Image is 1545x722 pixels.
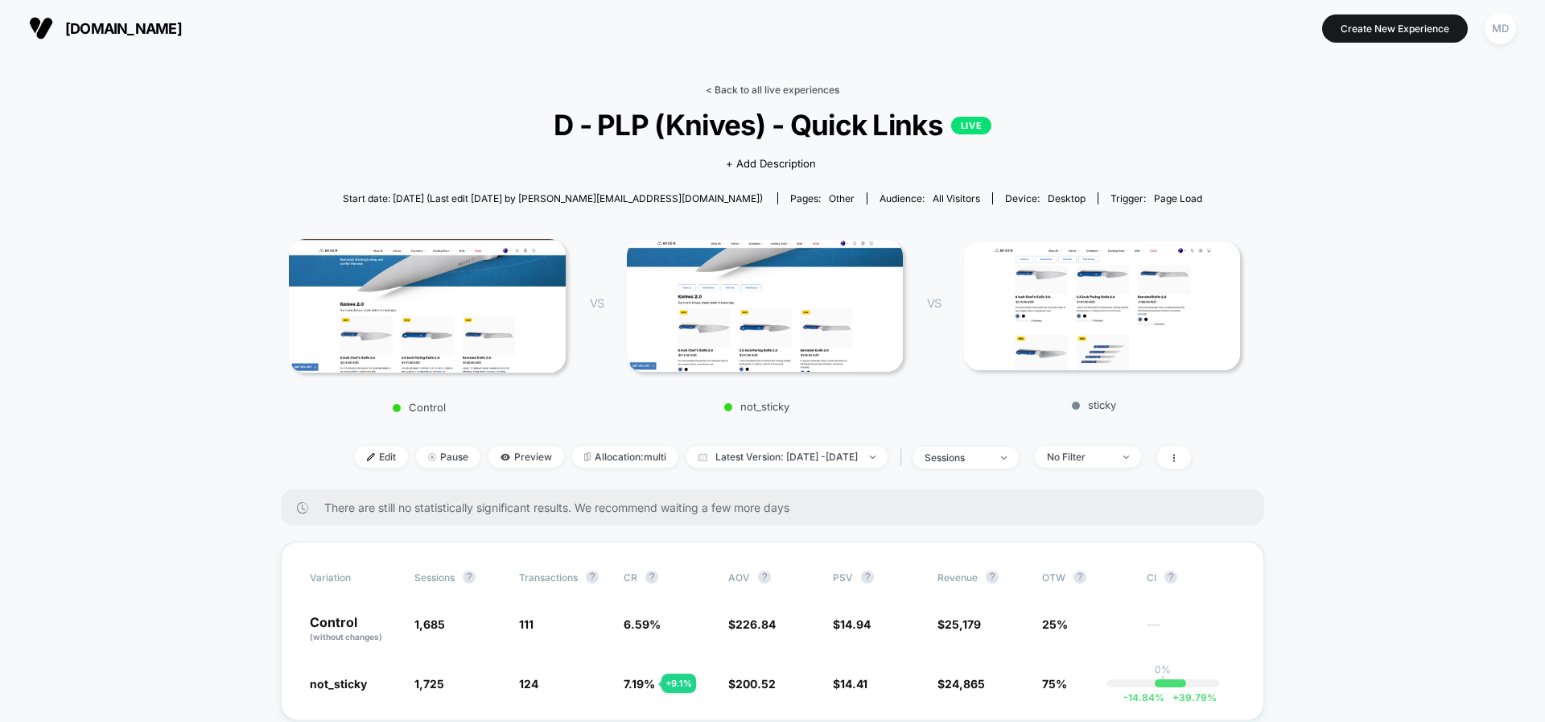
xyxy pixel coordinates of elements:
[937,677,985,691] span: $
[428,453,436,461] img: end
[829,192,855,204] span: other
[1480,12,1521,45] button: MD
[337,108,1208,142] span: D - PLP (Knives) - Quick Links
[933,192,980,204] span: All Visitors
[519,571,578,584] span: Transactions
[661,674,696,693] div: + 9.1 %
[1161,675,1164,687] p: |
[1172,691,1179,703] span: +
[586,571,599,584] button: ?
[590,296,603,310] span: VS
[951,117,991,134] p: LIVE
[29,16,53,40] img: Visually logo
[310,571,398,584] span: Variation
[1164,691,1217,703] span: 39.79 %
[624,571,637,584] span: CR
[367,453,375,461] img: edit
[861,571,874,584] button: ?
[1073,571,1086,584] button: ?
[1047,451,1111,463] div: No Filter
[619,400,895,413] p: not_sticky
[1147,571,1235,584] span: CI
[1164,571,1177,584] button: ?
[519,677,538,691] span: 124
[624,677,655,691] span: 7.19 %
[1048,192,1086,204] span: desktop
[840,677,867,691] span: 14.41
[706,84,839,96] a: < Back to all live experiences
[1322,14,1468,43] button: Create New Experience
[896,446,913,469] span: |
[416,446,480,468] span: Pause
[927,296,940,310] span: VS
[463,571,476,584] button: ?
[488,446,564,468] span: Preview
[870,456,875,459] img: end
[24,15,187,41] button: [DOMAIN_NAME]
[414,617,445,631] span: 1,685
[645,571,658,584] button: ?
[728,617,776,631] span: $
[355,446,408,468] span: Edit
[310,677,367,691] span: not_sticky
[1123,456,1129,459] img: end
[519,617,534,631] span: 111
[324,501,1232,514] span: There are still no statistically significant results. We recommend waiting a few more days
[833,571,853,584] span: PSV
[289,239,566,373] img: Control main
[572,446,678,468] span: Allocation: multi
[1001,456,1007,460] img: end
[65,20,182,37] span: [DOMAIN_NAME]
[945,677,985,691] span: 24,865
[310,616,398,643] p: Control
[726,156,816,172] span: + Add Description
[414,677,444,691] span: 1,725
[1042,617,1068,631] span: 25%
[1042,571,1131,584] span: OTW
[758,571,771,584] button: ?
[728,571,750,584] span: AOV
[840,617,871,631] span: 14.94
[1154,192,1202,204] span: Page Load
[1123,691,1164,703] span: -14.84 %
[1042,677,1067,691] span: 75%
[790,192,855,204] div: Pages:
[992,192,1098,204] span: Device:
[1155,663,1171,675] p: 0%
[833,677,867,691] span: $
[728,677,776,691] span: $
[414,571,455,584] span: Sessions
[937,617,981,631] span: $
[686,446,888,468] span: Latest Version: [DATE] - [DATE]
[1485,13,1516,44] div: MD
[698,453,707,461] img: calendar
[1147,620,1235,643] span: ---
[281,401,558,414] p: Control
[624,617,661,631] span: 6.59 %
[627,240,903,372] img: not_sticky main
[584,452,591,461] img: rebalance
[925,452,989,464] div: sessions
[343,192,763,204] span: Start date: [DATE] (Last edit [DATE] by [PERSON_NAME][EMAIL_ADDRESS][DOMAIN_NAME])
[1110,192,1202,204] div: Trigger:
[956,398,1232,411] p: sticky
[735,617,776,631] span: 226.84
[937,571,978,584] span: Revenue
[986,571,999,584] button: ?
[833,617,871,631] span: $
[945,617,981,631] span: 25,179
[735,677,776,691] span: 200.52
[880,192,980,204] div: Audience:
[964,241,1240,369] img: sticky main
[310,632,382,642] span: (without changes)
